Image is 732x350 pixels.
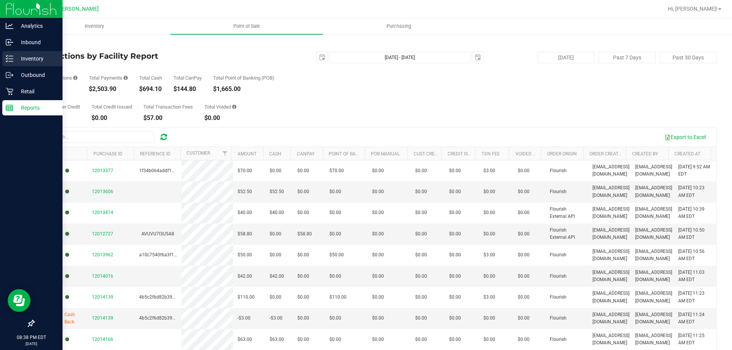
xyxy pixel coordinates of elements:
span: $0.00 [329,315,341,322]
span: [EMAIL_ADDRESS][DOMAIN_NAME] [635,206,672,220]
span: [DATE] 10:50 AM EDT [678,227,712,241]
span: Flourish [550,294,567,301]
span: [PERSON_NAME] [57,6,99,12]
span: $3.00 [483,294,495,301]
span: Point of Sale [223,23,270,30]
p: Analytics [13,21,59,30]
div: Total Transaction Fees [143,104,193,109]
div: Total Credit Issued [91,104,132,109]
span: [EMAIL_ADDRESS][DOMAIN_NAME] [592,227,629,241]
p: [DATE] [3,341,59,347]
span: 12014166 [92,337,113,342]
span: Flourish [550,315,567,322]
span: 12014139 [92,315,113,321]
span: $52.50 [238,188,252,195]
div: Total Point of Banking (POB) [213,75,274,80]
span: [DATE] 11:25 AM EDT [678,332,712,347]
inline-svg: Analytics [6,22,13,30]
button: Export to Excel [660,131,711,144]
span: $0.00 [415,209,427,216]
span: Flourish External API [550,206,583,220]
span: $0.00 [415,230,427,238]
button: Past 30 Days [660,52,717,63]
span: $0.00 [329,188,341,195]
span: Flourish [550,167,567,174]
span: 12014016 [92,273,113,279]
span: $0.00 [518,230,530,238]
a: Customer [186,150,210,156]
span: $0.00 [518,315,530,322]
a: Created At [674,151,700,157]
span: $0.00 [518,294,530,301]
i: Sum of all successful, non-voided payment transaction amounts, excluding tips and transaction fees. [124,75,128,80]
div: $1,665.00 [213,86,274,92]
span: $0.00 [415,336,427,343]
span: $0.00 [270,251,281,259]
span: [DATE] 10:39 AM EDT [678,206,712,220]
span: 12014139 [92,294,113,300]
span: $0.00 [297,273,309,280]
i: Sum of all voided payment transaction amounts, excluding tips and transaction fees. [232,104,236,109]
span: $0.00 [270,167,281,174]
span: $0.00 [297,336,309,343]
span: $0.00 [297,209,309,216]
span: [DATE] 10:23 AM EDT [678,184,712,199]
span: $70.00 [238,167,252,174]
span: $63.00 [238,336,252,343]
span: $63.00 [270,336,284,343]
span: $0.00 [297,251,309,259]
div: Total Payments [89,75,128,80]
a: Cash [269,151,281,157]
span: $0.00 [329,336,341,343]
h4: Transactions by Facility Report [34,52,261,60]
span: $0.00 [449,167,461,174]
span: $0.00 [449,188,461,195]
span: 12012727 [92,231,113,237]
div: $144.80 [173,86,202,92]
span: [EMAIL_ADDRESS][DOMAIN_NAME] [635,248,672,262]
p: Outbound [13,70,59,80]
span: $40.00 [238,209,252,216]
a: Order Created By [589,151,631,157]
span: Hi, [PERSON_NAME]! [668,6,718,12]
span: 12013962 [92,252,113,257]
span: [EMAIL_ADDRESS][DOMAIN_NAME] [635,332,672,347]
span: 4b5c2f6d82b39874cdc341bad5f5f0c6 [139,294,220,300]
span: $0.00 [449,315,461,322]
span: $0.00 [415,251,427,259]
p: Reports [13,103,59,112]
a: Voided Payment [515,151,553,157]
a: POB Manual [371,151,400,157]
span: Purchasing [376,23,421,30]
span: select [317,52,327,63]
span: $0.00 [297,188,309,195]
span: [EMAIL_ADDRESS][DOMAIN_NAME] [592,332,629,347]
span: $0.00 [297,315,309,322]
span: Flourish External API [550,227,583,241]
span: $0.00 [372,273,384,280]
button: [DATE] [538,52,595,63]
span: $0.00 [329,273,341,280]
a: CanPay [297,151,315,157]
a: Order Origin [547,151,577,157]
span: Flourish [550,273,567,280]
span: $0.00 [449,209,461,216]
span: $110.00 [238,294,255,301]
span: $0.00 [518,251,530,259]
span: [EMAIL_ADDRESS][DOMAIN_NAME] [592,206,629,220]
a: Amount [238,151,257,157]
span: [EMAIL_ADDRESS][DOMAIN_NAME] [635,163,672,178]
div: Total Voided [204,104,236,109]
span: $0.00 [415,294,427,301]
span: $52.50 [270,188,284,195]
span: $58.80 [297,230,312,238]
span: $0.00 [372,209,384,216]
span: $0.00 [483,315,495,322]
p: Retail [13,87,59,96]
inline-svg: Retail [6,88,13,95]
span: $40.00 [270,209,284,216]
span: [EMAIL_ADDRESS][DOMAIN_NAME] [635,290,672,304]
span: $0.00 [483,273,495,280]
input: Search... [40,131,154,143]
span: $50.00 [329,251,344,259]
